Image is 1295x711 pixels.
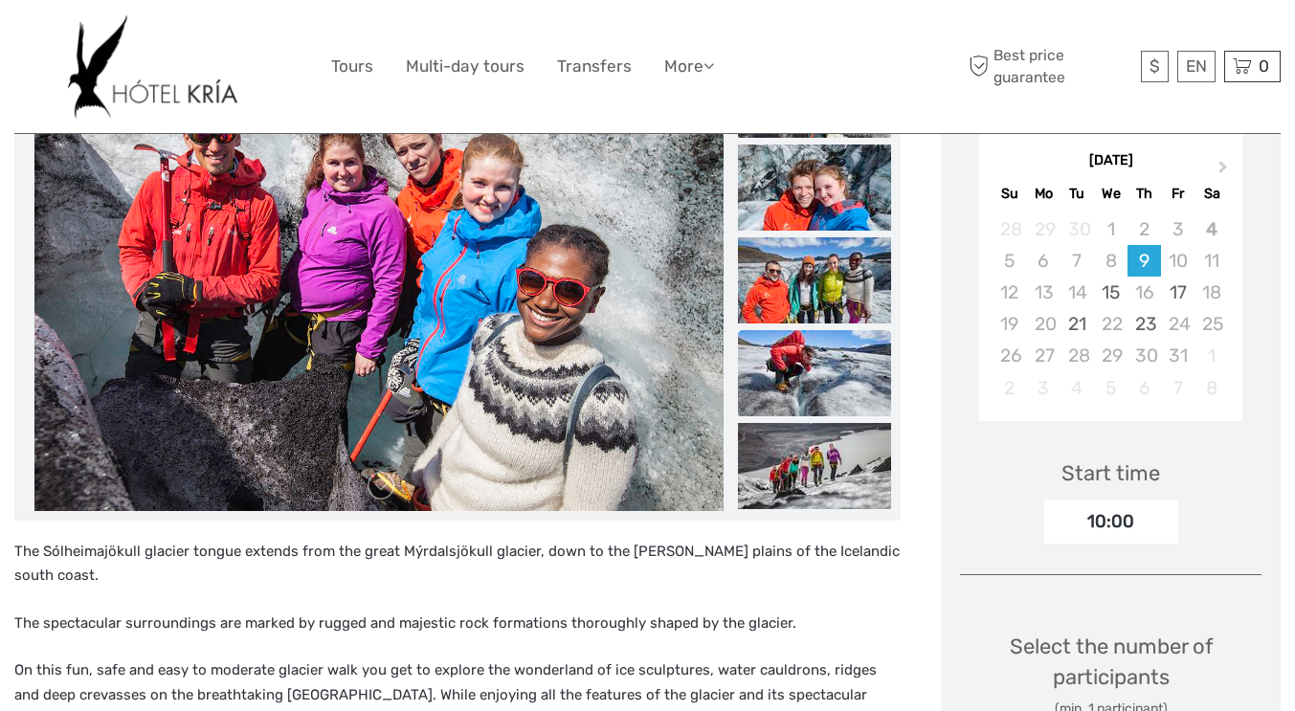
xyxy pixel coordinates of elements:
[1161,213,1195,245] div: Not available Friday, October 3rd, 2025
[964,45,1136,87] span: Best price guarantee
[1195,372,1228,404] div: Not available Saturday, November 8th, 2025
[1161,340,1195,371] div: Not available Friday, October 31st, 2025
[1061,245,1094,277] div: Not available Tuesday, October 7th, 2025
[1195,277,1228,308] div: Not available Saturday, October 18th, 2025
[985,213,1236,404] div: month 2025-10
[1161,181,1195,207] div: Fr
[1027,340,1061,371] div: Not available Monday, October 27th, 2025
[1027,277,1061,308] div: Not available Monday, October 13th, 2025
[1256,56,1272,76] span: 0
[331,53,373,80] a: Tours
[34,52,724,511] img: 4c5f586535f34b4d8e82097ce2115387_main_slider.jpeg
[993,245,1026,277] div: Not available Sunday, October 5th, 2025
[1195,245,1228,277] div: Not available Saturday, October 11th, 2025
[1027,245,1061,277] div: Not available Monday, October 6th, 2025
[1061,340,1094,371] div: Not available Tuesday, October 28th, 2025
[1195,308,1228,340] div: Not available Saturday, October 25th, 2025
[1027,372,1061,404] div: Not available Monday, November 3rd, 2025
[14,611,901,636] p: The spectacular surroundings are marked by rugged and majestic rock formations thoroughly shaped ...
[993,181,1026,207] div: Su
[1094,213,1128,245] div: Not available Wednesday, October 1st, 2025
[738,237,891,323] img: 365f5ad5e8b6462d96ea8a3a79423b02_slider_thumbnail.jpeg
[993,308,1026,340] div: Not available Sunday, October 19th, 2025
[1061,213,1094,245] div: Not available Tuesday, September 30th, 2025
[993,277,1026,308] div: Not available Sunday, October 12th, 2025
[1061,372,1094,404] div: Not available Tuesday, November 4th, 2025
[1128,245,1161,277] div: Choose Thursday, October 9th, 2025
[1177,51,1216,82] div: EN
[993,340,1026,371] div: Not available Sunday, October 26th, 2025
[1128,213,1161,245] div: Not available Thursday, October 2nd, 2025
[979,151,1242,171] div: [DATE]
[1061,308,1094,340] div: Choose Tuesday, October 21st, 2025
[1061,181,1094,207] div: Tu
[1161,245,1195,277] div: Not available Friday, October 10th, 2025
[1128,181,1161,207] div: Th
[1044,500,1178,544] div: 10:00
[1128,372,1161,404] div: Not available Thursday, November 6th, 2025
[1128,308,1161,340] div: Choose Thursday, October 23rd, 2025
[1161,372,1195,404] div: Not available Friday, November 7th, 2025
[406,53,525,80] a: Multi-day tours
[738,330,891,416] img: 964b713c92e3499e8906e35e72ad1f19_slider_thumbnail.jpeg
[1195,213,1228,245] div: Not available Saturday, October 4th, 2025
[1094,277,1128,308] div: Choose Wednesday, October 15th, 2025
[1094,181,1128,207] div: We
[14,540,901,589] p: The Sólheimajökull glacier tongue extends from the great Mýrdalsjökull glacier, down to the [PERS...
[1128,277,1161,308] div: Not available Thursday, October 16th, 2025
[1128,340,1161,371] div: Not available Thursday, October 30th, 2025
[738,423,891,509] img: dc0639ab30224def84632ef266e23710_slider_thumbnail.jpeg
[1027,181,1061,207] div: Mo
[993,213,1026,245] div: Not available Sunday, September 28th, 2025
[1150,56,1160,76] span: $
[1094,245,1128,277] div: Not available Wednesday, October 8th, 2025
[1195,340,1228,371] div: Not available Saturday, November 1st, 2025
[1061,458,1160,488] div: Start time
[1094,340,1128,371] div: Not available Wednesday, October 29th, 2025
[993,372,1026,404] div: Not available Sunday, November 2nd, 2025
[664,53,714,80] a: More
[1210,156,1240,187] button: Next Month
[68,14,237,119] img: 532-e91e591f-ac1d-45f7-9962-d0f146f45aa0_logo_big.jpg
[1061,277,1094,308] div: Not available Tuesday, October 14th, 2025
[1027,213,1061,245] div: Not available Monday, September 29th, 2025
[1094,372,1128,404] div: Not available Wednesday, November 5th, 2025
[1161,308,1195,340] div: Not available Friday, October 24th, 2025
[1027,308,1061,340] div: Not available Monday, October 20th, 2025
[1161,277,1195,308] div: Choose Friday, October 17th, 2025
[1195,181,1228,207] div: Sa
[557,53,632,80] a: Transfers
[738,144,891,231] img: 4ac40a8dbce042149a9a7cebad9d42bb_slider_thumbnail.jpeg
[1094,308,1128,340] div: Not available Wednesday, October 22nd, 2025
